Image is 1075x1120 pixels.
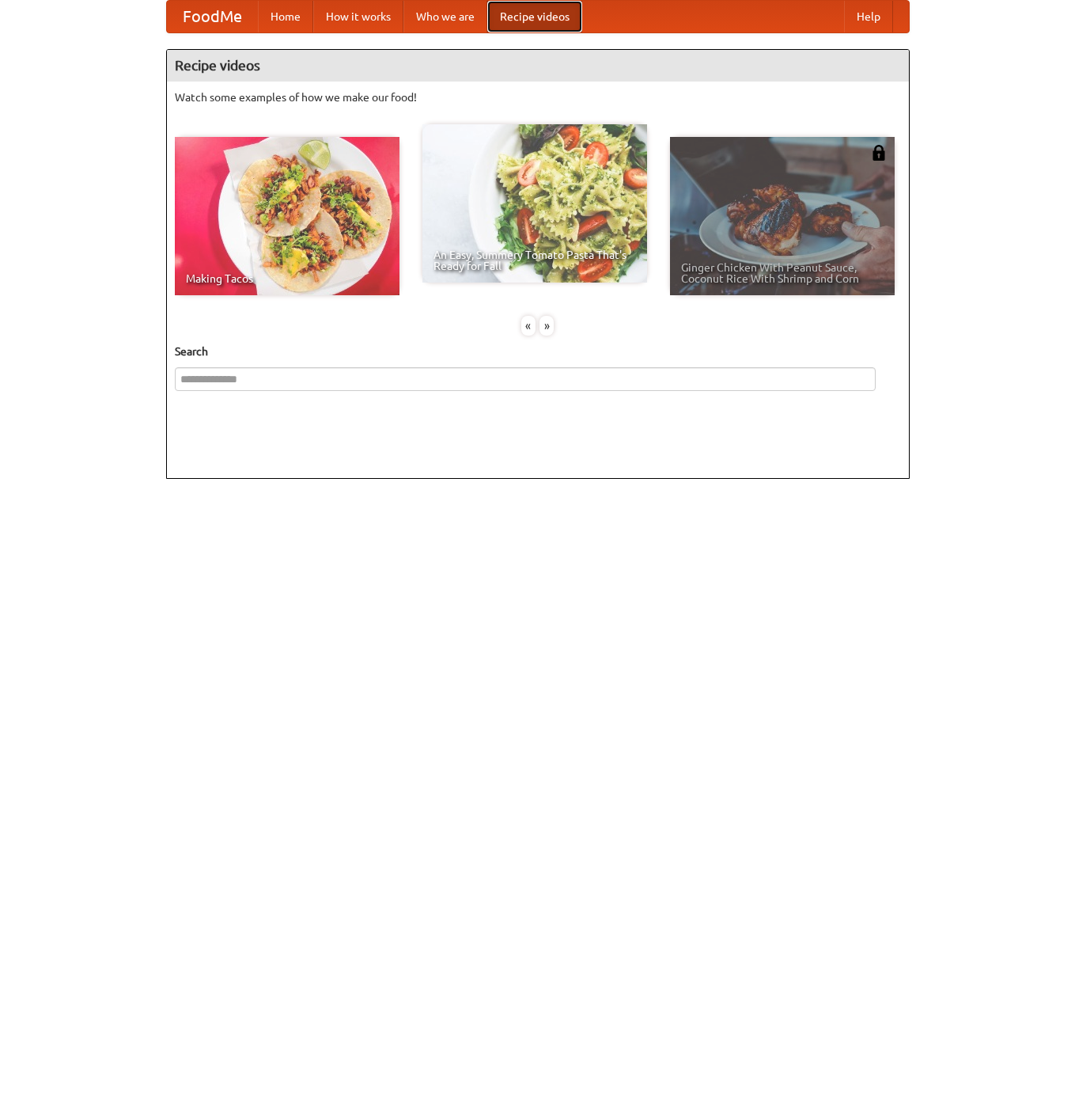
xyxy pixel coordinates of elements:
a: An Easy, Summery Tomato Pasta That's Ready for Fall [422,124,647,283]
h5: Search [175,344,901,359]
h4: Recipe videos [167,50,909,82]
img: 483408.png [871,145,887,161]
a: Home [258,1,313,32]
a: Making Tacos [175,137,399,295]
a: How it works [313,1,403,32]
a: Recipe videos [487,1,582,32]
a: Help [844,1,893,32]
span: An Easy, Summery Tomato Pasta That's Ready for Fall [433,249,636,271]
a: FoodMe [167,1,258,32]
p: Watch some examples of how we make our food! [175,89,901,105]
div: » [539,316,554,336]
div: « [521,316,536,336]
a: Who we are [403,1,487,32]
span: Making Tacos [186,273,388,284]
